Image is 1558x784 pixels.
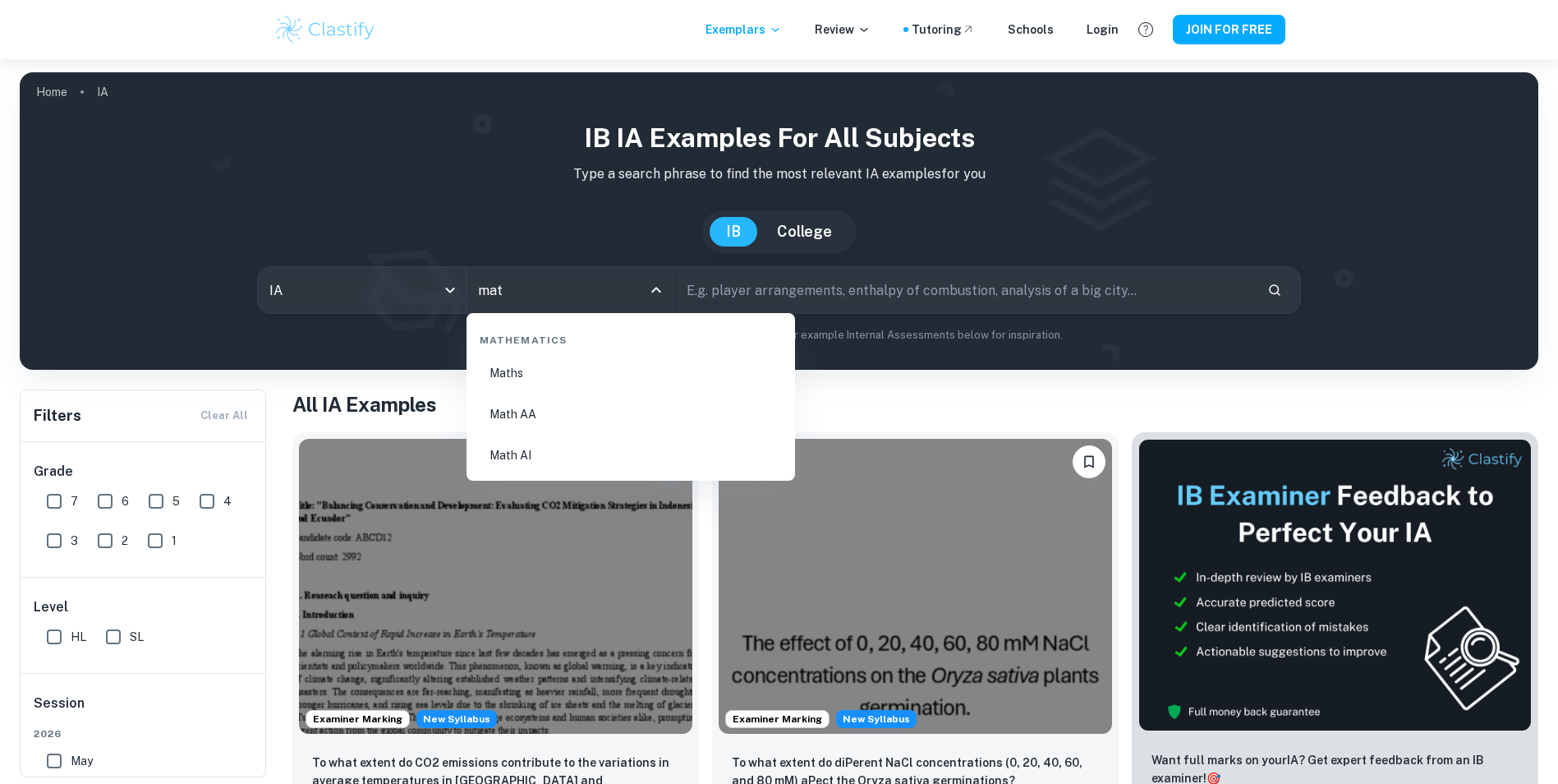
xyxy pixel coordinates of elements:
[473,320,788,354] div: Mathematics
[416,710,497,728] div: Starting from the May 2026 session, the ESS IA requirements have changed. We created this exempla...
[97,83,108,101] p: IA
[1173,15,1285,44] button: JOIN FOR FREE
[273,13,378,46] img: Clastify logo
[34,462,254,482] h6: Grade
[258,267,466,313] div: IA
[710,217,757,247] button: IB
[473,436,788,474] li: Math AI
[719,439,1112,734] img: ESS IA example thumbnail: To what extent do diPerent NaCl concentr
[36,81,67,104] a: Home
[1073,445,1105,478] button: Please log in to bookmark exemplars
[836,710,917,728] span: New Syllabus
[705,21,782,39] p: Exemplars
[71,752,93,770] span: May
[473,354,788,392] li: Maths
[761,217,848,247] button: College
[1261,276,1289,304] button: Search
[130,628,144,646] span: SL
[1132,16,1160,44] button: Help and Feedback
[172,492,180,510] span: 5
[34,404,81,427] h6: Filters
[306,712,409,726] span: Examiner Marking
[1087,21,1119,39] a: Login
[836,710,917,728] div: Starting from the May 2026 session, the ESS IA requirements have changed. We created this exempla...
[815,21,871,39] p: Review
[172,532,177,550] span: 1
[122,532,128,550] span: 2
[1138,439,1532,731] img: Thumbnail
[223,492,232,510] span: 4
[34,694,254,726] h6: Session
[675,267,1255,313] input: E.g. player arrangements, enthalpy of combustion, analysis of a big city...
[726,712,829,726] span: Examiner Marking
[71,532,78,550] span: 3
[416,710,497,728] span: New Syllabus
[33,164,1525,184] p: Type a search phrase to find the most relevant IA examples for you
[912,21,975,39] a: Tutoring
[71,628,86,646] span: HL
[292,390,1538,419] h1: All IA Examples
[33,118,1525,158] h1: IB IA examples for all subjects
[34,597,254,617] h6: Level
[33,327,1525,344] p: Not sure what to search for? You can always look through our example Internal Assessments below f...
[20,72,1538,370] img: profile cover
[71,492,78,510] span: 7
[34,726,254,741] span: 2026
[473,395,788,433] li: Math AA
[645,279,668,302] button: Close
[1008,21,1054,39] a: Schools
[122,492,129,510] span: 6
[299,439,692,734] img: ESS IA example thumbnail: To what extent do CO2 emissions contribu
